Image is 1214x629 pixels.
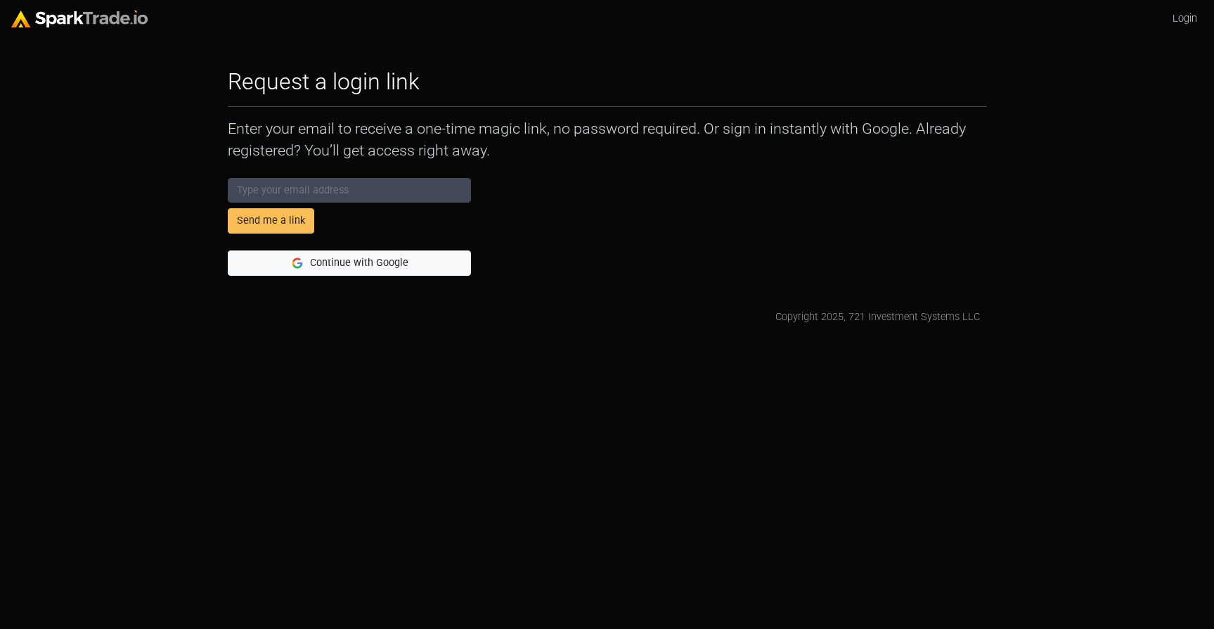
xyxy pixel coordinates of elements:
[228,118,987,160] p: Enter your email to receive a one-time magic link, no password required. Or sign in instantly wit...
[1167,6,1203,32] a: Login
[228,250,472,276] button: Continue with Google
[228,208,314,234] button: Send me a link
[11,11,148,27] img: sparktrade.png
[228,68,420,95] h2: Request a login link
[775,310,980,325] div: Copyright 2025, 721 Investment Systems LLC
[290,256,304,270] img: Google
[228,178,472,203] input: Type your email address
